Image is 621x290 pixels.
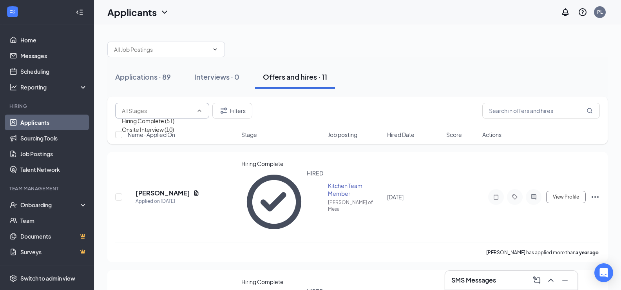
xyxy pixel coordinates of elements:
[20,201,81,209] div: Onboarding
[578,7,587,17] svg: QuestionInfo
[328,131,357,139] span: Job posting
[328,199,382,212] div: [PERSON_NAME] of Mesa
[122,117,174,125] div: Hiring Complete (51)
[241,131,257,139] span: Stage
[559,274,571,286] button: Minimize
[122,106,193,115] input: All Stages
[587,108,593,114] svg: MagnifyingGlass
[115,72,171,82] div: Applications · 89
[387,131,415,139] span: Hired Date
[263,72,327,82] div: Offers and hires · 11
[597,9,603,15] div: PL
[194,72,239,82] div: Interviews · 0
[20,83,88,91] div: Reporting
[561,7,570,17] svg: Notifications
[219,106,228,115] svg: Filter
[482,103,600,119] input: Search in offers and hires
[482,131,502,139] span: Actions
[20,213,87,228] a: Team
[20,162,87,177] a: Talent Network
[20,130,87,146] a: Sourcing Tools
[241,169,307,235] svg: CheckmarkCircle
[530,274,543,286] button: ComposeMessage
[9,83,17,91] svg: Analysis
[446,131,462,139] span: Score
[20,48,87,64] a: Messages
[594,263,613,282] div: Open Intercom Messenger
[76,8,83,16] svg: Collapse
[9,103,86,109] div: Hiring
[196,108,203,114] svg: ChevronUp
[114,45,209,54] input: All Job Postings
[107,5,157,19] h1: Applicants
[212,46,218,53] svg: ChevronDown
[307,169,323,235] div: HIRED
[20,274,75,282] div: Switch to admin view
[9,8,16,16] svg: WorkstreamLogo
[9,274,17,282] svg: Settings
[122,125,174,134] div: Onsite Interview (10)
[546,275,556,285] svg: ChevronUp
[553,194,579,200] span: View Profile
[510,194,520,200] svg: Tag
[576,250,599,255] b: a year ago
[532,275,541,285] svg: ComposeMessage
[241,160,323,168] div: Hiring Complete
[160,7,169,17] svg: ChevronDown
[387,193,404,201] span: [DATE]
[20,244,87,260] a: SurveysCrown
[491,194,501,200] svg: Note
[212,103,252,119] button: Filter Filters
[20,32,87,48] a: Home
[9,201,17,209] svg: UserCheck
[20,115,87,130] a: Applicants
[529,194,538,200] svg: ActiveChat
[560,275,570,285] svg: Minimize
[546,191,586,203] button: View Profile
[590,192,600,202] svg: Ellipses
[486,249,600,256] p: [PERSON_NAME] has applied more than .
[136,189,190,197] h5: [PERSON_NAME]
[241,278,323,286] div: Hiring Complete
[20,146,87,162] a: Job Postings
[9,185,86,192] div: Team Management
[193,190,199,196] svg: Document
[451,276,496,285] h3: SMS Messages
[136,197,199,205] div: Applied on [DATE]
[328,182,382,197] div: Kitchen Team Member
[20,64,87,79] a: Scheduling
[20,228,87,244] a: DocumentsCrown
[545,274,557,286] button: ChevronUp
